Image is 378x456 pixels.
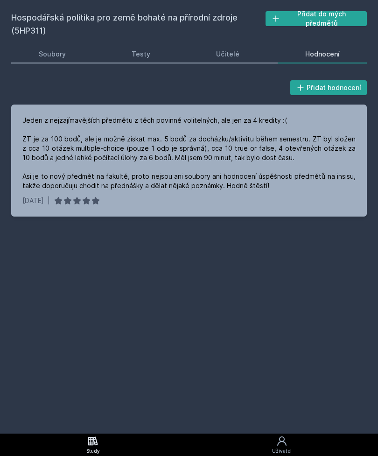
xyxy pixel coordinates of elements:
div: Učitelé [216,49,239,59]
div: Testy [132,49,150,59]
div: Soubory [39,49,66,59]
div: Uživatel [272,448,292,455]
div: Hodnocení [305,49,340,59]
a: Testy [104,45,177,63]
a: Učitelé [189,45,266,63]
div: Jeden z nejzajímavějších předmětu z těch povinné volitelných, ale jen za 4 kredity :( ZT je za 10... [22,116,356,190]
div: | [48,196,50,205]
a: Hodnocení [278,45,367,63]
button: Přidat hodnocení [290,80,367,95]
h2: Hospodářská politika pro země bohaté na přírodní zdroje (5HP311) [11,11,266,37]
a: Soubory [11,45,93,63]
div: Study [86,448,100,455]
button: Přidat do mých předmětů [266,11,367,26]
div: [DATE] [22,196,44,205]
